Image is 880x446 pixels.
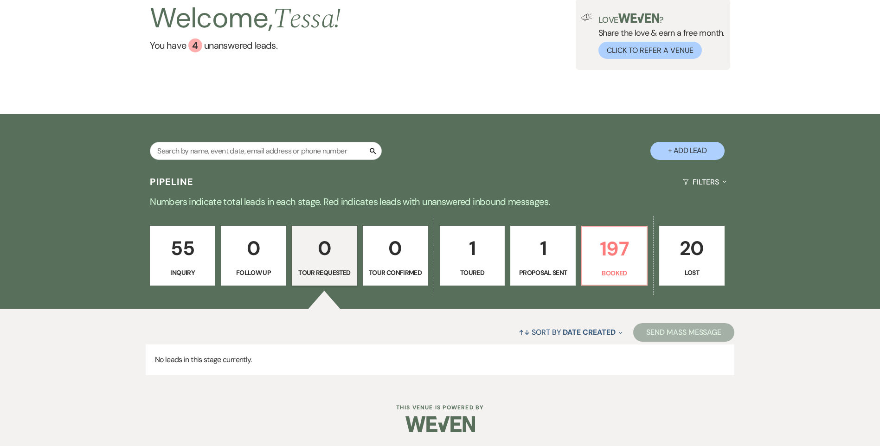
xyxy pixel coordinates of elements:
p: 0 [369,233,422,264]
p: 55 [156,233,209,264]
p: Tour Requested [298,268,351,278]
a: 0Tour Confirmed [363,226,428,286]
a: 0Tour Requested [292,226,357,286]
p: 0 [298,233,351,264]
p: 1 [446,233,499,264]
a: 1Toured [440,226,505,286]
p: 197 [588,233,641,264]
button: Filters [679,170,730,194]
p: Tour Confirmed [369,268,422,278]
input: Search by name, event date, email address or phone number [150,142,382,160]
p: Lost [665,268,719,278]
p: Proposal Sent [516,268,570,278]
h3: Pipeline [150,175,193,188]
span: ↑↓ [519,327,530,337]
p: 0 [227,233,280,264]
button: Sort By Date Created [515,320,626,344]
a: You have 4 unanswered leads. [150,38,340,52]
p: Follow Up [227,268,280,278]
button: Click to Refer a Venue [598,42,702,59]
a: 1Proposal Sent [510,226,576,286]
p: Booked [588,268,641,278]
p: 20 [665,233,719,264]
img: Weven Logo [405,408,475,440]
p: Inquiry [156,268,209,278]
p: No leads in this stage currently. [146,344,734,375]
button: Send Mass Message [633,323,734,342]
a: 55Inquiry [150,226,215,286]
p: Numbers indicate total leads in each stage. Red indicates leads with unanswered inbound messages. [106,194,774,209]
div: 4 [188,38,202,52]
p: Toured [446,268,499,278]
a: 197Booked [581,226,648,286]
a: 20Lost [659,226,725,286]
img: loud-speaker-illustration.svg [581,13,593,21]
img: weven-logo-green.svg [618,13,660,23]
button: + Add Lead [650,142,725,160]
a: 0Follow Up [221,226,286,286]
div: Share the love & earn a free month. [593,13,725,59]
p: Love ? [598,13,725,24]
span: Date Created [563,327,615,337]
p: 1 [516,233,570,264]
